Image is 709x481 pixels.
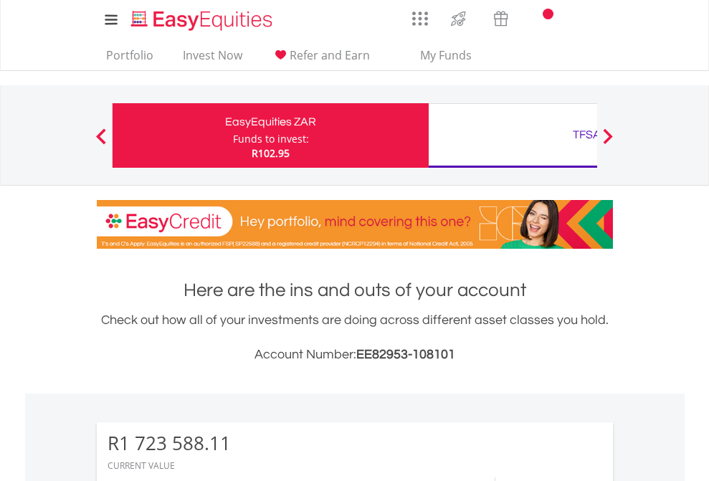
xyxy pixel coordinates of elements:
a: AppsGrid [403,4,437,27]
img: EasyEquities_Logo.png [128,9,278,32]
a: Refer and Earn [266,48,376,70]
div: R1 723 588.11 [108,433,231,454]
button: Next [594,135,622,150]
img: grid-menu-icon.svg [412,11,428,27]
span: R102.95 [252,146,290,160]
a: Portfolio [100,48,159,70]
a: Invest Now [177,48,248,70]
span: EE82953-108101 [356,348,455,361]
a: Home page [125,4,278,32]
div: CURRENT VALUE [108,461,231,470]
a: Notifications [522,4,558,32]
div: EasyEquities ZAR [121,112,420,132]
a: My Profile [595,4,632,35]
span: Refer and Earn [290,47,370,63]
h3: Account Number: [97,345,613,365]
img: vouchers-v2.svg [489,7,513,30]
button: Previous [87,135,115,150]
span: My Funds [399,46,493,65]
a: FAQ's and Support [558,4,595,32]
img: thrive-v2.svg [447,7,470,30]
a: Vouchers [480,4,522,30]
div: Check out how all of your investments are doing across different asset classes you hold. [97,310,613,365]
div: Funds to invest: [233,132,309,146]
h1: Here are the ins and outs of your account [97,277,613,303]
img: EasyCredit Promotion Banner [97,200,613,249]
